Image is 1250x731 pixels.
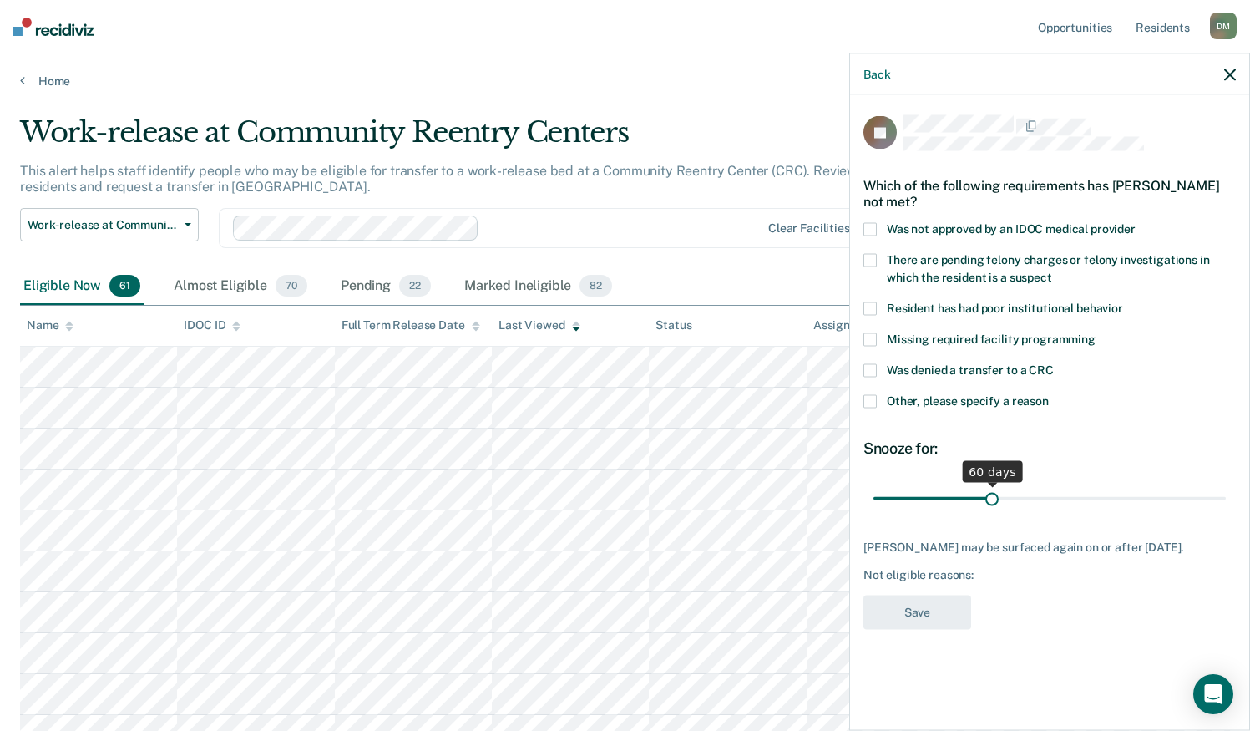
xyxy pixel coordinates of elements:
[863,439,1236,458] div: Snooze for:
[887,222,1136,236] span: Was not approved by an IDOC medical provider
[184,318,240,333] div: IDOC ID
[170,268,311,305] div: Almost Eligible
[863,67,890,81] button: Back
[13,18,94,36] img: Recidiviz
[109,275,140,297] span: 61
[276,275,307,297] span: 70
[887,302,1123,315] span: Resident has had poor institutional behavior
[813,318,892,333] div: Assigned to
[768,221,850,236] div: Clear facilities
[887,333,1096,346] span: Missing required facility programming
[863,540,1236,554] div: [PERSON_NAME] may be surfaced again on or after [DATE].
[342,318,480,333] div: Full Term Release Date
[1193,674,1233,714] div: Open Intercom Messenger
[20,115,958,163] div: Work-release at Community Reentry Centers
[962,460,1023,482] div: 60 days
[887,394,1049,408] span: Other, please specify a reason
[20,163,906,195] p: This alert helps staff identify people who may be eligible for transfer to a work-release bed at ...
[498,318,579,333] div: Last Viewed
[887,363,1054,377] span: Was denied a transfer to a CRC
[20,74,1230,89] a: Home
[863,596,971,630] button: Save
[887,253,1210,284] span: There are pending felony charges or felony investigations in which the resident is a suspect
[579,275,612,297] span: 82
[27,318,73,333] div: Name
[863,568,1236,582] div: Not eligible reasons:
[28,218,178,232] span: Work-release at Community Reentry Centers
[461,268,615,305] div: Marked Ineligible
[863,164,1236,222] div: Which of the following requirements has [PERSON_NAME] not met?
[20,268,144,305] div: Eligible Now
[1210,13,1237,39] div: D M
[399,275,431,297] span: 22
[337,268,434,305] div: Pending
[655,318,691,333] div: Status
